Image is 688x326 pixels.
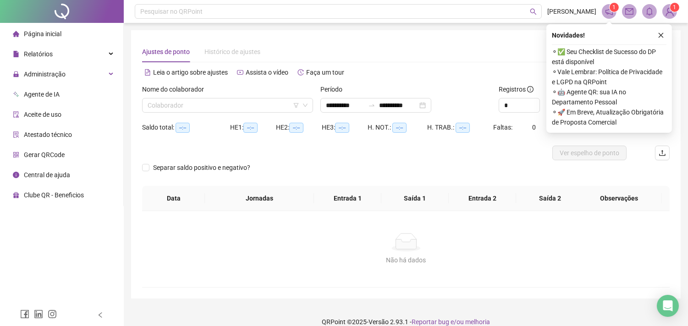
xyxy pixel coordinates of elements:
[659,149,666,157] span: upload
[322,122,368,133] div: HE 3:
[673,4,677,11] span: 1
[48,310,57,319] span: instagram
[142,186,205,211] th: Data
[552,30,585,40] span: Novidades !
[149,163,254,173] span: Separar saldo positivo e negativo?
[449,186,516,211] th: Entrada 2
[24,71,66,78] span: Administração
[547,6,596,16] span: [PERSON_NAME]
[13,111,19,118] span: audit
[645,7,654,16] span: bell
[153,69,228,76] span: Leia o artigo sobre ajustes
[142,84,210,94] label: Nome do colaborador
[381,186,449,211] th: Saída 1
[24,91,60,98] span: Agente de IA
[144,69,151,76] span: file-text
[306,69,344,76] span: Faça um tour
[24,111,61,118] span: Aceite de uso
[499,84,534,94] span: Registros
[392,123,407,133] span: --:--
[24,30,61,38] span: Página inicial
[24,151,65,158] span: Gerar QRCode
[576,186,662,211] th: Observações
[142,48,190,55] span: Ajustes de ponto
[230,122,276,133] div: HE 1:
[605,7,613,16] span: notification
[368,102,375,109] span: to
[320,84,348,94] label: Período
[314,186,381,211] th: Entrada 1
[289,123,303,133] span: --:--
[243,123,258,133] span: --:--
[625,7,633,16] span: mail
[583,193,655,203] span: Observações
[13,131,19,138] span: solution
[204,48,260,55] span: Histórico de ajustes
[24,171,70,179] span: Central de ajuda
[13,172,19,178] span: info-circle
[663,5,677,18] img: 92300
[276,122,322,133] div: HE 2:
[246,69,288,76] span: Assista o vídeo
[13,71,19,77] span: lock
[13,51,19,57] span: file
[293,103,299,108] span: filter
[412,318,490,326] span: Reportar bug e/ou melhoria
[303,103,308,108] span: down
[34,310,43,319] span: linkedin
[335,123,349,133] span: --:--
[24,191,84,199] span: Clube QR - Beneficios
[237,69,243,76] span: youtube
[205,186,314,211] th: Jornadas
[552,107,666,127] span: ⚬ 🚀 Em Breve, Atualização Obrigatória de Proposta Comercial
[13,152,19,158] span: qrcode
[24,50,53,58] span: Relatórios
[493,124,514,131] span: Faltas:
[657,295,679,317] div: Open Intercom Messenger
[153,255,659,265] div: Não há dados
[532,124,536,131] span: 0
[368,122,427,133] div: H. NOT.:
[13,31,19,37] span: home
[658,32,664,38] span: close
[610,3,619,12] sup: 1
[427,122,493,133] div: H. TRAB.:
[13,192,19,198] span: gift
[552,67,666,87] span: ⚬ Vale Lembrar: Política de Privacidade e LGPD na QRPoint
[670,3,679,12] sup: Atualize o seu contato no menu Meus Dados
[552,87,666,107] span: ⚬ 🤖 Agente QR: sua IA no Departamento Pessoal
[142,122,230,133] div: Saldo total:
[613,4,616,11] span: 1
[456,123,470,133] span: --:--
[552,146,627,160] button: Ver espelho de ponto
[176,123,190,133] span: --:--
[24,131,72,138] span: Atestado técnico
[552,47,666,67] span: ⚬ ✅ Seu Checklist de Sucesso do DP está disponível
[530,8,537,15] span: search
[368,102,375,109] span: swap-right
[297,69,304,76] span: history
[20,310,29,319] span: facebook
[369,318,389,326] span: Versão
[516,186,583,211] th: Saída 2
[527,86,534,92] span: info-circle
[97,312,104,318] span: left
